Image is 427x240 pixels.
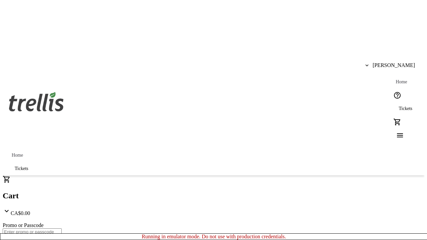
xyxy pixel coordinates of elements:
[3,191,424,200] h2: Cart
[391,89,404,102] button: Help
[3,228,62,235] input: Enter promo or passcode
[391,75,412,89] a: Home
[373,62,415,68] span: [PERSON_NAME]
[391,115,404,129] button: Cart
[7,162,36,175] a: Tickets
[3,175,424,216] div: CartCA$0.00
[7,85,66,118] img: Orient E2E Organization PPp3Rdr7N0's Logo
[391,102,420,115] a: Tickets
[7,149,28,162] a: Home
[360,59,420,72] button: [PERSON_NAME]
[11,210,30,216] span: CA$0.00
[399,106,412,111] span: Tickets
[15,166,28,171] span: Tickets
[12,153,23,158] span: Home
[3,222,44,228] label: Promo or Passcode
[391,129,404,142] button: Menu
[396,79,407,85] span: Home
